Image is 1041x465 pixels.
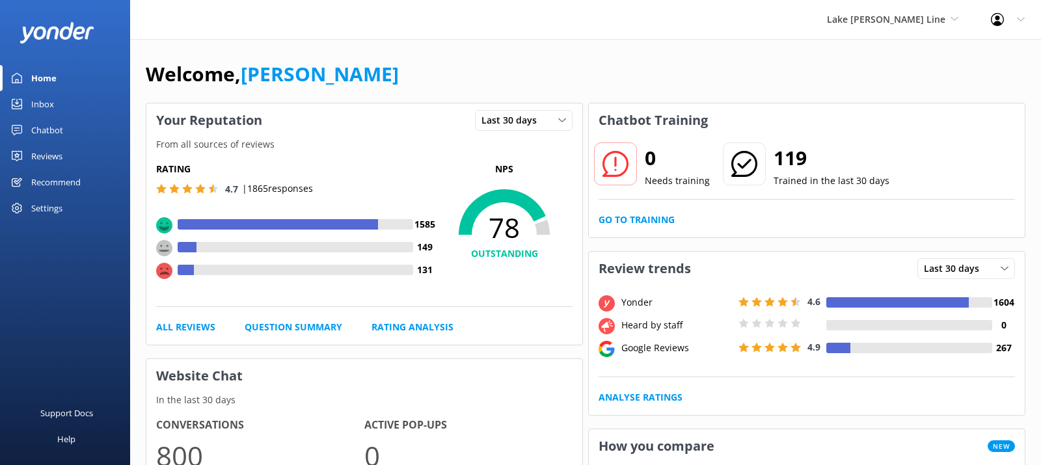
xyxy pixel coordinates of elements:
[31,143,62,169] div: Reviews
[436,211,573,244] span: 78
[146,359,582,393] h3: Website Chat
[40,400,93,426] div: Support Docs
[589,429,724,463] h3: How you compare
[372,320,453,334] a: Rating Analysis
[436,162,573,176] p: NPS
[57,426,75,452] div: Help
[774,174,889,188] p: Trained in the last 30 days
[245,320,342,334] a: Question Summary
[436,246,573,261] h4: OUTSTANDING
[807,341,820,353] span: 4.9
[599,213,675,227] a: Go to Training
[146,137,582,152] p: From all sources of reviews
[988,440,1015,452] span: New
[225,183,238,195] span: 4.7
[156,320,215,334] a: All Reviews
[618,318,735,332] div: Heard by staff
[156,417,364,434] h4: Conversations
[992,341,1015,355] h4: 267
[618,341,735,355] div: Google Reviews
[31,117,63,143] div: Chatbot
[645,142,710,174] h2: 0
[645,174,710,188] p: Needs training
[807,295,820,308] span: 4.6
[146,59,399,90] h1: Welcome,
[146,393,582,407] p: In the last 30 days
[241,60,399,87] a: [PERSON_NAME]
[413,263,436,277] h4: 131
[618,295,735,310] div: Yonder
[827,13,945,25] span: Lake [PERSON_NAME] Line
[364,417,573,434] h4: Active Pop-ups
[242,181,313,196] p: | 1865 responses
[481,113,545,127] span: Last 30 days
[31,169,81,195] div: Recommend
[146,103,272,137] h3: Your Reputation
[992,318,1015,332] h4: 0
[774,142,889,174] h2: 119
[599,390,683,405] a: Analyse Ratings
[31,91,54,117] div: Inbox
[20,22,94,44] img: yonder-white-logo.png
[31,65,57,91] div: Home
[924,261,987,276] span: Last 30 days
[589,252,701,286] h3: Review trends
[31,195,62,221] div: Settings
[156,162,436,176] h5: Rating
[413,217,436,232] h4: 1585
[992,295,1015,310] h4: 1604
[413,240,436,254] h4: 149
[589,103,718,137] h3: Chatbot Training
